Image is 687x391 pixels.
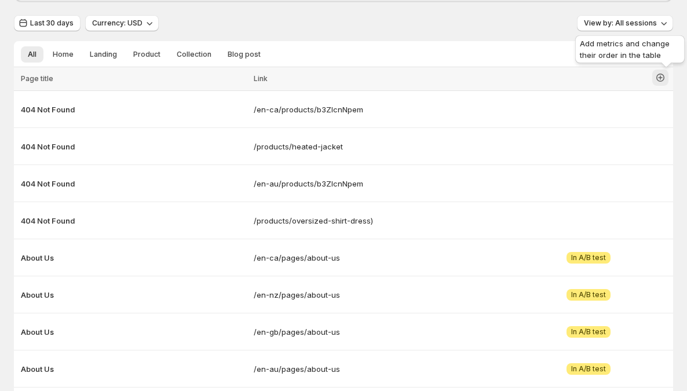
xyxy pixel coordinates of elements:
span: In A/B test [571,253,606,262]
button: View by: All sessions [577,15,673,31]
button: 404 Not Found [21,104,247,115]
span: Link [254,74,268,83]
a: /products/heated-jacket [254,141,505,152]
a: /en-ca/pages/about-us [254,252,505,264]
a: /en-au/products/b3ZlcnNpem [254,178,505,189]
span: In A/B test [571,290,606,299]
button: 404 Not Found [21,178,247,189]
button: About Us [21,252,247,264]
span: Home [53,50,74,59]
span: Page title [21,74,53,83]
a: /en-gb/pages/about-us [254,326,505,338]
span: Product [133,50,160,59]
span: Blog post [228,50,261,59]
span: In A/B test [571,327,606,337]
span: Currency: USD [92,19,142,28]
span: Landing [90,50,117,59]
a: /en-ca/products/b3ZlcnNpem [254,104,505,115]
button: Currency: USD [85,15,159,31]
span: In A/B test [571,364,606,374]
button: 404 Not Found [21,141,247,152]
a: /en-au/pages/about-us [254,363,505,375]
a: /en-nz/pages/about-us [254,289,505,301]
a: /products/oversized-shirt-dress) [254,215,505,226]
button: Last 30 days [14,15,81,31]
button: About Us [21,289,247,301]
button: 404 Not Found [21,215,247,226]
span: All [28,50,36,59]
span: View by: All sessions [584,19,657,28]
span: Last 30 days [30,19,74,28]
button: About Us [21,363,247,375]
button: About Us [21,326,247,338]
span: Collection [177,50,211,59]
